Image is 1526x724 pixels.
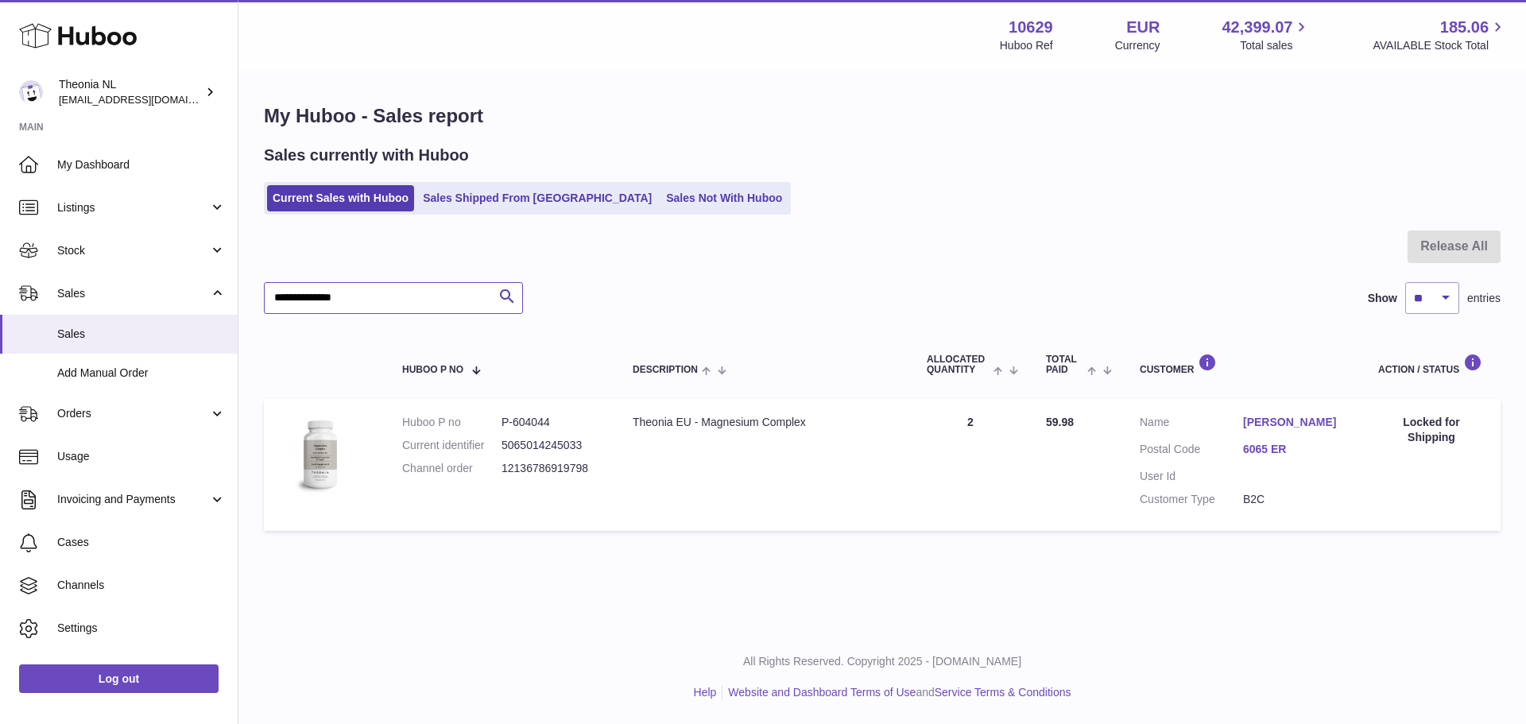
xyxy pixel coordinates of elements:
[57,286,209,301] span: Sales
[402,365,463,375] span: Huboo P no
[1009,17,1053,38] strong: 10629
[1373,38,1507,53] span: AVAILABLE Stock Total
[59,77,202,107] div: Theonia NL
[1378,354,1485,375] div: Action / Status
[1378,415,1485,445] div: Locked for Shipping
[264,103,1501,129] h1: My Huboo - Sales report
[502,461,601,476] dd: 12136786919798
[1243,415,1346,430] a: [PERSON_NAME]
[57,366,226,381] span: Add Manual Order
[267,185,414,211] a: Current Sales with Huboo
[1368,291,1397,306] label: Show
[402,461,502,476] dt: Channel order
[59,93,234,106] span: [EMAIL_ADDRESS][DOMAIN_NAME]
[728,686,916,699] a: Website and Dashboard Terms of Use
[633,415,895,430] div: Theonia EU - Magnesium Complex
[1467,291,1501,306] span: entries
[1046,416,1074,428] span: 59.98
[280,415,359,494] img: 106291725893142.jpg
[927,354,990,375] span: ALLOCATED Quantity
[57,157,226,172] span: My Dashboard
[633,365,698,375] span: Description
[57,492,209,507] span: Invoicing and Payments
[1126,17,1160,38] strong: EUR
[1140,469,1243,484] dt: User Id
[911,399,1030,531] td: 2
[251,654,1513,669] p: All Rights Reserved. Copyright 2025 - [DOMAIN_NAME]
[57,406,209,421] span: Orders
[1046,354,1083,375] span: Total paid
[417,185,657,211] a: Sales Shipped From [GEOGRAPHIC_DATA]
[502,438,601,453] dd: 5065014245033
[402,415,502,430] dt: Huboo P no
[1243,492,1346,507] dd: B2C
[1140,492,1243,507] dt: Customer Type
[722,685,1071,700] li: and
[57,578,226,593] span: Channels
[57,200,209,215] span: Listings
[1000,38,1053,53] div: Huboo Ref
[1140,442,1243,461] dt: Postal Code
[1222,17,1292,38] span: 42,399.07
[57,449,226,464] span: Usage
[502,415,601,430] dd: P-604044
[57,535,226,550] span: Cases
[57,243,209,258] span: Stock
[694,686,717,699] a: Help
[1222,17,1311,53] a: 42,399.07 Total sales
[264,145,469,166] h2: Sales currently with Huboo
[19,664,219,693] a: Log out
[1140,354,1346,375] div: Customer
[1243,442,1346,457] a: 6065 ER
[57,621,226,636] span: Settings
[1440,17,1489,38] span: 185.06
[57,327,226,342] span: Sales
[402,438,502,453] dt: Current identifier
[935,686,1071,699] a: Service Terms & Conditions
[1115,38,1160,53] div: Currency
[1140,415,1243,434] dt: Name
[1240,38,1311,53] span: Total sales
[660,185,788,211] a: Sales Not With Huboo
[1373,17,1507,53] a: 185.06 AVAILABLE Stock Total
[19,80,43,104] img: info@wholesomegoods.eu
